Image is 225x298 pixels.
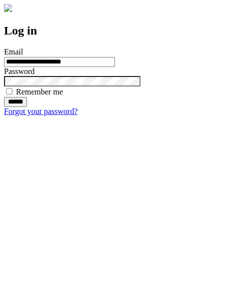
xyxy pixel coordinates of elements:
h2: Log in [4,24,221,37]
a: Forgot your password? [4,107,77,115]
img: logo-4e3dc11c47720685a147b03b5a06dd966a58ff35d612b21f08c02c0306f2b779.png [4,4,12,12]
label: Remember me [16,87,63,96]
label: Email [4,47,23,56]
label: Password [4,67,34,75]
